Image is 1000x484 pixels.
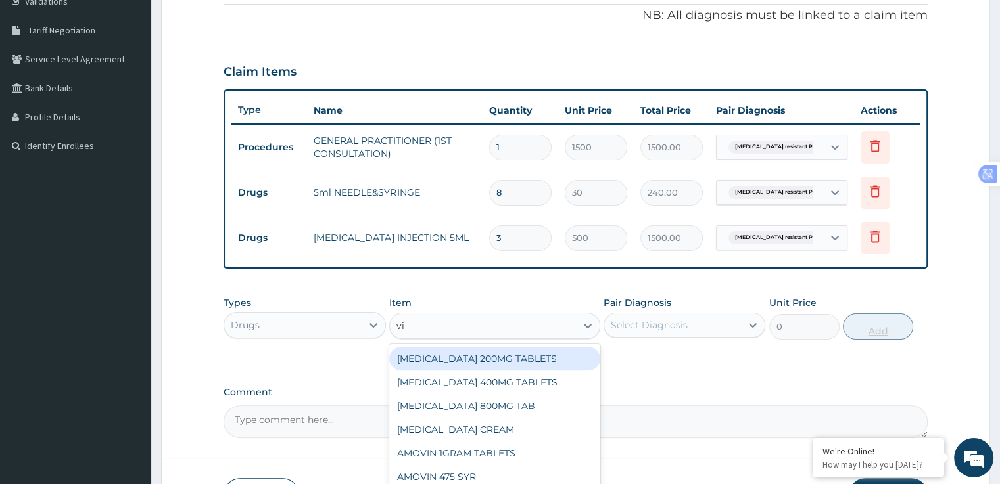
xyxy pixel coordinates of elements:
[709,97,854,123] th: Pair Diagnosis
[854,97,920,123] th: Actions
[822,445,934,457] div: We're Online!
[483,97,558,123] th: Quantity
[231,135,307,160] td: Procedures
[231,226,307,250] td: Drugs
[728,231,844,244] span: [MEDICAL_DATA] resistant Plasmodi...
[728,186,844,199] span: [MEDICAL_DATA] resistant Plasmodi...
[28,24,95,36] span: Tariff Negotiation
[604,296,671,309] label: Pair Diagnosis
[307,225,482,251] td: [MEDICAL_DATA] INJECTION 5ML
[224,387,927,398] label: Comment
[231,181,307,205] td: Drugs
[389,394,600,418] div: [MEDICAL_DATA] 800MG TAB
[611,319,688,332] div: Select Diagnosis
[728,141,844,154] span: [MEDICAL_DATA] resistant Plasmodi...
[216,7,247,38] div: Minimize live chat window
[76,153,181,286] span: We're online!
[389,296,412,309] label: Item
[822,459,934,470] p: How may I help you today?
[634,97,709,123] th: Total Price
[389,347,600,370] div: [MEDICAL_DATA] 200MG TABLETS
[307,97,482,123] th: Name
[307,179,482,206] td: 5ml NEEDLE&SYRINGE
[307,127,482,167] td: GENERAL PRACTITIONER (1ST CONSULTATION)
[68,74,221,91] div: Chat with us now
[224,65,297,79] h3: Claim Items
[231,319,260,332] div: Drugs
[7,334,250,380] textarea: Type your message and hit 'Enter'
[389,418,600,441] div: [MEDICAL_DATA] CREAM
[224,7,927,24] p: NB: All diagnosis must be linked to a claim item
[389,370,600,394] div: [MEDICAL_DATA] 400MG TABLETS
[24,66,53,99] img: d_794563401_company_1708531726252_794563401
[231,98,307,122] th: Type
[389,441,600,465] div: AMOVIN 1GRAM TABLETS
[843,313,913,340] button: Add
[769,296,817,309] label: Unit Price
[224,297,251,309] label: Types
[558,97,634,123] th: Unit Price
